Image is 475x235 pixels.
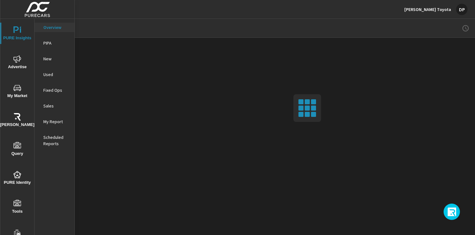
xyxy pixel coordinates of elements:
[35,101,74,111] div: Sales
[43,87,69,93] p: Fixed Ops
[43,103,69,109] p: Sales
[35,54,74,63] div: New
[2,26,32,42] span: PURE Insights
[35,117,74,126] div: My Report
[35,133,74,148] div: Scheduled Reports
[35,70,74,79] div: Used
[43,24,69,30] p: Overview
[2,84,32,100] span: My Market
[35,23,74,32] div: Overview
[43,118,69,125] p: My Report
[43,40,69,46] p: PIPA
[35,38,74,48] div: PIPA
[2,142,32,157] span: Query
[2,200,32,215] span: Tools
[35,85,74,95] div: Fixed Ops
[43,134,69,147] p: Scheduled Reports
[2,113,32,128] span: [PERSON_NAME]
[43,56,69,62] p: New
[43,71,69,78] p: Used
[2,171,32,186] span: PURE Identity
[404,7,451,12] p: [PERSON_NAME] Toyota
[2,55,32,71] span: Advertise
[456,4,467,15] div: DP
